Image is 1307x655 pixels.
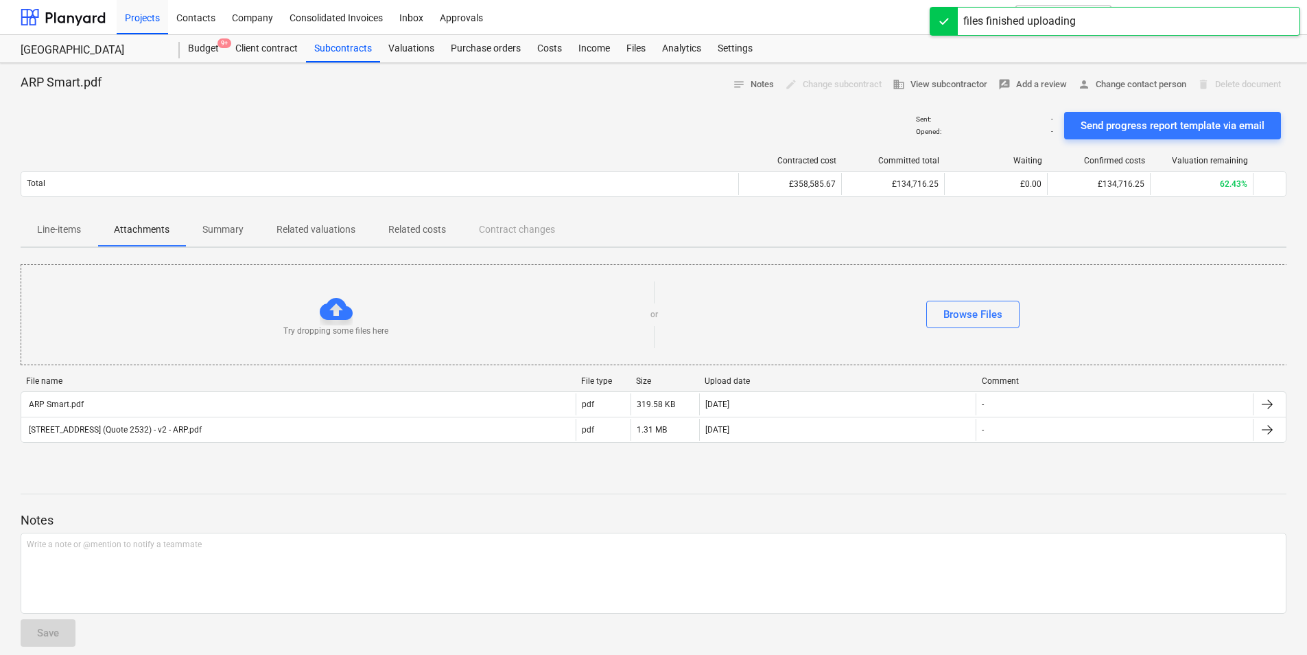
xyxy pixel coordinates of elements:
div: ARP Smart.pdf [27,400,84,409]
span: View subcontractor [893,77,987,93]
p: - [1051,127,1053,136]
div: Send progress report template via email [1081,117,1264,135]
p: Try dropping some files here [283,325,388,337]
span: Change contact person [1078,77,1186,93]
div: Confirmed costs [1053,156,1145,165]
a: Client contract [227,35,306,62]
a: Subcontracts [306,35,380,62]
span: £134,716.25 [892,179,939,189]
iframe: Chat Widget [1238,589,1307,655]
div: Browse Files [943,306,1002,323]
p: ARP Smart.pdf [21,74,102,91]
a: Purchase orders [443,35,529,62]
p: Line-items [37,222,81,237]
span: £134,716.25 [1098,179,1144,189]
a: Income [570,35,618,62]
span: £0.00 [1020,179,1041,189]
p: Sent : [916,115,931,124]
div: [STREET_ADDRESS] (Quote 2532) - v2 - ARP.pdf [27,425,202,435]
button: Browse Files [926,301,1020,328]
button: Change contact person [1072,74,1192,95]
a: Budget9+ [180,35,227,62]
div: File type [581,376,625,386]
div: - [982,400,984,409]
div: pdf [582,400,594,409]
span: Notes [733,77,774,93]
a: Analytics [654,35,709,62]
div: 1.31 MB [637,425,667,435]
div: Budget [180,35,227,62]
a: Costs [529,35,570,62]
p: Summary [202,222,244,237]
p: Total [27,178,45,189]
button: View subcontractor [887,74,993,95]
span: Add a review [998,77,1067,93]
a: Valuations [380,35,443,62]
p: Notes [21,512,1286,529]
button: Add a review [993,74,1072,95]
span: business [893,78,905,91]
div: Waiting [950,156,1042,165]
div: Try dropping some files hereorBrowse Files [21,264,1288,365]
a: Files [618,35,654,62]
p: Attachments [114,222,169,237]
div: - [982,425,984,435]
div: [DATE] [705,425,729,435]
p: - [1051,115,1053,124]
p: Related costs [388,222,446,237]
span: 62.43% [1220,179,1247,189]
div: pdf [582,425,594,435]
button: Send progress report template via email [1064,112,1281,139]
div: Comment [982,376,1248,386]
div: Valuation remaining [1156,156,1248,165]
div: Contracted cost [744,156,836,165]
span: person [1078,78,1090,91]
div: Size [636,376,694,386]
button: Notes [727,74,779,95]
div: Upload date [705,376,971,386]
div: 319.58 KB [637,400,675,409]
div: [DATE] [705,400,729,409]
span: notes [733,78,745,91]
a: Settings [709,35,761,62]
div: File name [26,376,570,386]
p: Opened : [916,127,941,136]
span: 9+ [217,38,231,48]
span: rate_review [998,78,1011,91]
p: or [650,309,658,321]
div: files finished uploading [963,13,1076,30]
div: [GEOGRAPHIC_DATA] [21,43,163,58]
div: Committed total [847,156,939,165]
div: £358,585.67 [738,173,841,195]
p: Related valuations [276,222,355,237]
